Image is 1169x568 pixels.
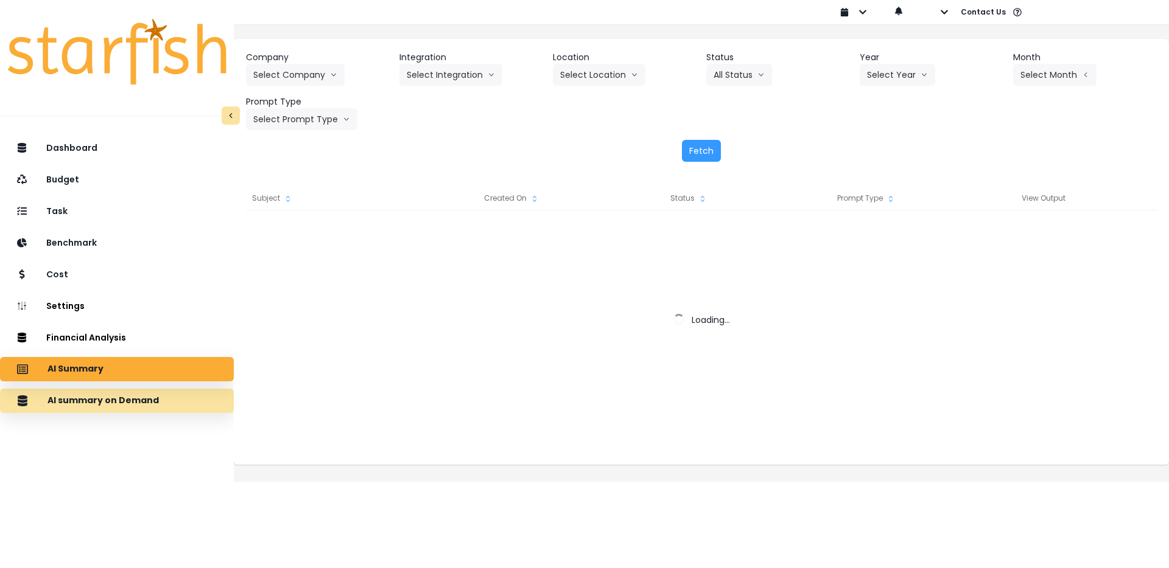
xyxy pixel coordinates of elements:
p: Budget [46,175,79,185]
svg: sort [698,194,707,204]
p: AI summary on Demand [47,395,159,406]
span: Loading... [692,314,730,326]
div: View Output [955,186,1132,210]
div: Created On [423,186,600,210]
div: Status [600,186,778,210]
p: Dashboard [46,143,97,153]
svg: arrow down line [343,113,350,125]
p: AI Summary [47,364,104,375]
svg: arrow down line [921,69,928,81]
svg: sort [283,194,293,204]
button: Select Locationarrow down line [553,64,645,86]
svg: sort [886,194,896,204]
button: All Statusarrow down line [706,64,772,86]
svg: arrow down line [330,69,337,81]
button: Select Integrationarrow down line [399,64,502,86]
div: Prompt Type [778,186,955,210]
p: Task [46,206,68,216]
header: Company [246,51,390,64]
button: Select Prompt Typearrow down line [246,108,357,130]
button: Select Montharrow left line [1013,64,1097,86]
header: Month [1013,51,1157,64]
svg: sort [530,194,539,204]
svg: arrow down line [631,69,638,81]
svg: arrow down line [757,69,765,81]
svg: arrow left line [1082,69,1089,81]
header: Integration [399,51,543,64]
p: Benchmark [46,238,97,248]
button: Fetch [682,140,721,162]
header: Year [860,51,1003,64]
header: Prompt Type [246,95,390,108]
header: Location [553,51,697,64]
div: Subject [246,186,423,210]
button: Select Yeararrow down line [860,64,935,86]
header: Status [706,51,850,64]
svg: arrow down line [488,69,495,81]
button: Select Companyarrow down line [246,64,345,86]
p: Cost [46,269,68,280]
